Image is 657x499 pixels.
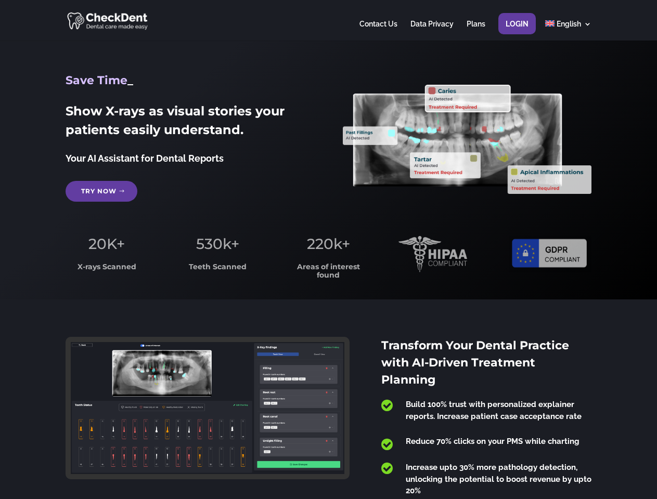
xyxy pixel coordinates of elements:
[66,181,137,202] a: Try Now
[506,20,529,41] a: Login
[67,10,149,31] img: CheckDent AI
[127,73,133,87] span: _
[381,399,393,412] span: 
[545,20,591,41] a: English
[381,438,393,451] span: 
[66,153,224,164] span: Your AI Assistant for Dental Reports
[406,400,582,421] span: Build 100% trust with personalized explainer reports. Increase patient case acceptance rate
[66,102,314,145] h2: Show X-rays as visual stories your patients easily understand.
[343,85,591,194] img: X_Ray_annotated
[410,20,454,41] a: Data Privacy
[88,235,125,253] span: 20K+
[288,263,370,284] h3: Areas of interest found
[406,437,579,446] span: Reduce 70% clicks on your PMS while charting
[557,20,581,28] span: English
[467,20,485,41] a: Plans
[196,235,239,253] span: 530k+
[406,463,591,495] span: Increase upto 30% more pathology detection, unlocking the potential to boost revenue by upto 20%
[66,73,127,87] span: Save Time
[381,338,569,387] span: Transform Your Dental Practice with AI-Driven Treatment Planning
[381,462,393,475] span: 
[359,20,397,41] a: Contact Us
[307,235,350,253] span: 220k+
